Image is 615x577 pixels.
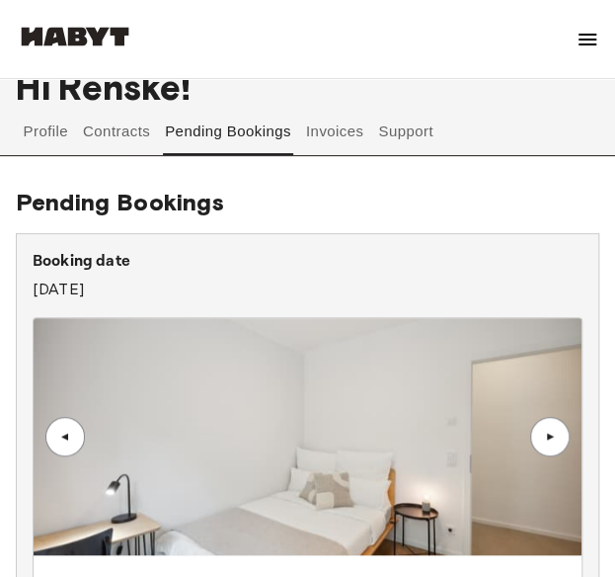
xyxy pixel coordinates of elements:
p: Booking date [33,250,582,274]
img: Habyt [16,27,134,46]
div: [DATE] [33,250,582,301]
button: Profile [21,108,71,155]
span: Hi [16,66,58,108]
span: Renske ! [58,66,191,108]
div: user profile tabs [16,108,599,155]
button: Support [376,108,436,155]
button: Pending Bookings [163,108,294,155]
img: Image of the room [34,318,581,555]
div: ▲ [55,431,75,443]
span: Pending Bookings [16,188,224,216]
button: Invoices [303,108,365,155]
button: Contracts [81,108,153,155]
div: ▲ [540,431,560,443]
